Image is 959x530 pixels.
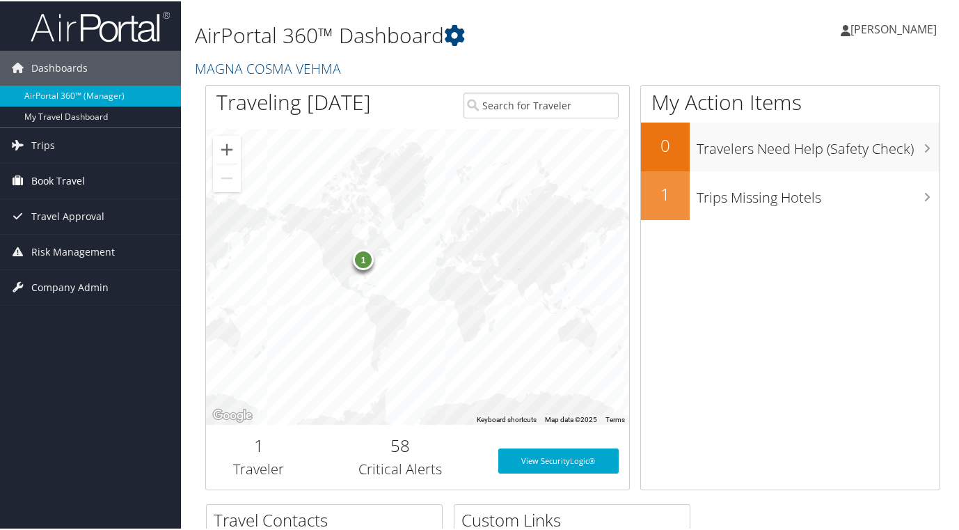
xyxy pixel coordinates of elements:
span: Book Travel [31,162,85,197]
h2: 0 [641,132,690,156]
span: Company Admin [31,269,109,304]
span: Map data ©2025 [545,414,597,422]
span: Dashboards [31,49,88,84]
h3: Critical Alerts [322,458,477,478]
a: Terms (opens in new tab) [605,414,625,422]
a: MAGNA COSMA VEHMA [195,58,344,77]
h1: AirPortal 360™ Dashboard [195,20,699,49]
h3: Travelers Need Help (Safety Check) [697,131,940,157]
h1: My Action Items [641,86,940,116]
span: Travel Approval [31,198,104,233]
h3: Traveler [216,458,301,478]
h1: Traveling [DATE] [216,86,371,116]
a: [PERSON_NAME] [841,7,951,49]
span: [PERSON_NAME] [850,20,937,36]
span: Trips [31,127,55,162]
div: 1 [353,248,374,269]
h2: 58 [322,432,477,456]
button: Keyboard shortcuts [477,414,537,423]
h3: Trips Missing Hotels [697,180,940,206]
span: Risk Management [31,233,115,268]
h2: 1 [216,432,301,456]
a: Open this area in Google Maps (opens a new window) [209,405,255,423]
a: View SecurityLogic® [498,447,619,472]
a: 1Trips Missing Hotels [641,170,940,219]
img: airportal-logo.png [31,9,170,42]
img: Google [209,405,255,423]
input: Search for Traveler [463,91,619,117]
a: 0Travelers Need Help (Safety Check) [641,121,940,170]
button: Zoom in [213,134,241,162]
h2: 1 [641,181,690,205]
button: Zoom out [213,163,241,191]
